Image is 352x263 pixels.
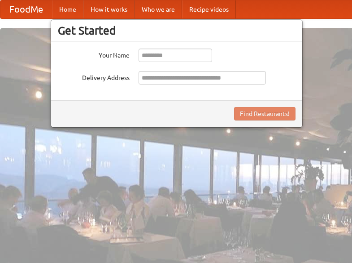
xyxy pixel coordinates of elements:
[182,0,236,18] a: Recipe videos
[58,24,296,37] h3: Get Started
[0,0,52,18] a: FoodMe
[135,0,182,18] a: Who we are
[234,107,296,120] button: Find Restaurants!
[58,49,130,60] label: Your Name
[58,71,130,82] label: Delivery Address
[52,0,83,18] a: Home
[83,0,135,18] a: How it works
